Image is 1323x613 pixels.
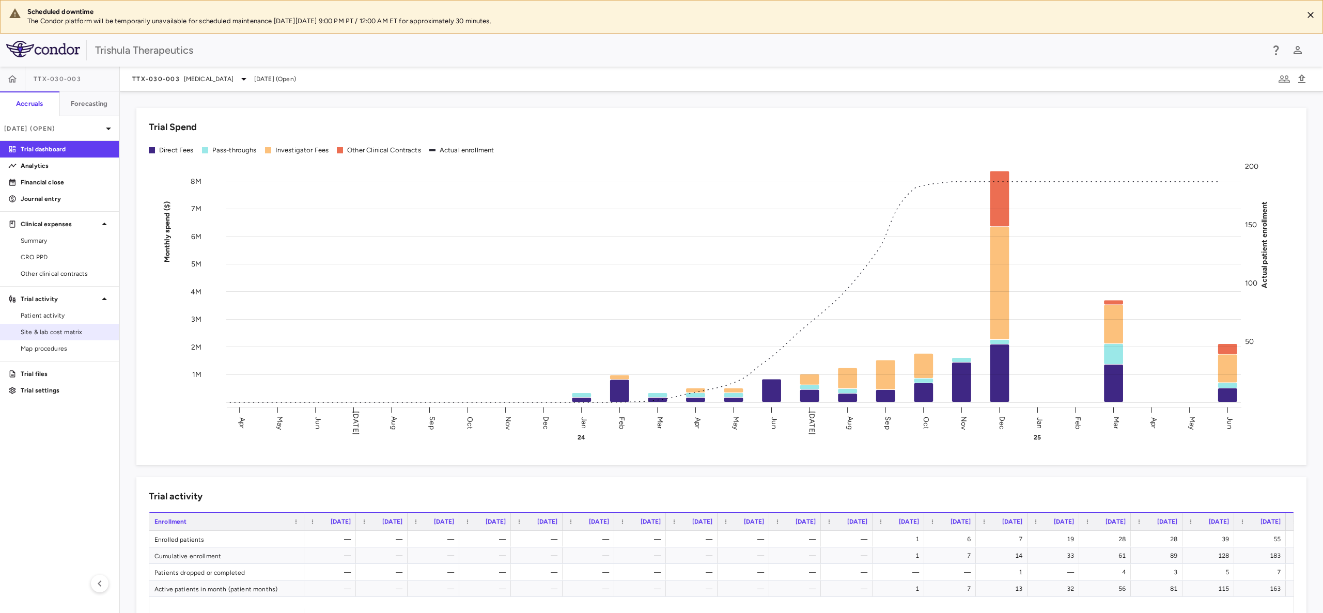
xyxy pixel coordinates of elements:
[21,236,111,245] span: Summary
[34,75,81,83] span: TTX-030-003
[465,416,474,429] text: Oct
[807,411,816,435] text: [DATE]
[365,531,402,547] div: —
[1037,531,1074,547] div: 19
[933,547,971,564] div: 7
[1188,416,1196,430] text: May
[641,518,661,525] span: [DATE]
[149,564,304,580] div: Patients dropped or completed
[985,564,1022,580] div: 1
[21,145,111,154] p: Trial dashboard
[254,74,296,84] span: [DATE] (Open)
[656,416,664,429] text: Mar
[21,327,111,337] span: Site & lab cost matrix
[578,434,585,441] text: 24
[365,564,402,580] div: —
[149,490,203,504] h6: Trial activity
[314,564,351,580] div: —
[624,547,661,564] div: —
[883,416,892,429] text: Sep
[212,146,257,155] div: Pass-throughs
[624,531,661,547] div: —
[796,518,816,525] span: [DATE]
[572,580,609,597] div: —
[537,518,557,525] span: [DATE]
[314,580,351,597] div: —
[580,417,588,428] text: Jan
[675,580,712,597] div: —
[572,531,609,547] div: —
[27,17,1295,26] p: The Condor platform will be temporarily unavailable for scheduled maintenance [DATE][DATE] 9:00 P...
[469,547,506,564] div: —
[21,253,111,262] span: CRO PPD
[1088,531,1126,547] div: 28
[847,518,867,525] span: [DATE]
[1037,564,1074,580] div: —
[21,269,111,278] span: Other clinical contracts
[624,580,661,597] div: —
[314,417,322,429] text: Jun
[132,75,180,83] span: TTX-030-003
[504,416,512,430] text: Nov
[727,564,764,580] div: —
[1002,518,1022,525] span: [DATE]
[951,518,971,525] span: [DATE]
[830,580,867,597] div: —
[331,518,351,525] span: [DATE]
[1303,7,1318,23] button: Close
[149,120,197,134] h6: Trial Spend
[882,531,919,547] div: 1
[1140,580,1177,597] div: 81
[21,369,111,379] p: Trial files
[469,564,506,580] div: —
[830,564,867,580] div: —
[589,518,609,525] span: [DATE]
[675,547,712,564] div: —
[238,417,246,428] text: Apr
[1192,580,1229,597] div: 115
[417,580,454,597] div: —
[572,564,609,580] div: —
[692,518,712,525] span: [DATE]
[617,416,626,429] text: Feb
[1192,564,1229,580] div: 5
[347,146,421,155] div: Other Clinical Contracts
[440,146,494,155] div: Actual enrollment
[21,294,98,304] p: Trial activity
[21,194,111,203] p: Journal entry
[1245,279,1257,288] tspan: 100
[469,580,506,597] div: —
[71,99,108,108] h6: Forecasting
[520,580,557,597] div: —
[1243,580,1281,597] div: 163
[21,386,111,395] p: Trial settings
[1260,201,1269,288] tspan: Actual patient enrollment
[1192,531,1229,547] div: 39
[390,416,398,429] text: Aug
[1245,337,1254,346] tspan: 50
[1243,547,1281,564] div: 183
[191,232,201,241] tspan: 6M
[16,99,43,108] h6: Accruals
[959,416,968,430] text: Nov
[1225,417,1234,429] text: Jun
[520,547,557,564] div: —
[191,287,201,296] tspan: 4M
[731,416,740,430] text: May
[27,7,1295,17] div: Scheduled downtime
[1192,547,1229,564] div: 128
[985,531,1022,547] div: 7
[6,41,80,57] img: logo-full-SnFGN8VE.png
[727,547,764,564] div: —
[417,531,454,547] div: —
[779,547,816,564] div: —
[159,146,194,155] div: Direct Fees
[275,416,284,430] text: May
[1209,518,1229,525] span: [DATE]
[275,146,329,155] div: Investigator Fees
[727,580,764,597] div: —
[21,344,111,353] span: Map procedures
[1245,221,1257,229] tspan: 150
[191,315,201,324] tspan: 3M
[998,416,1006,429] text: Dec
